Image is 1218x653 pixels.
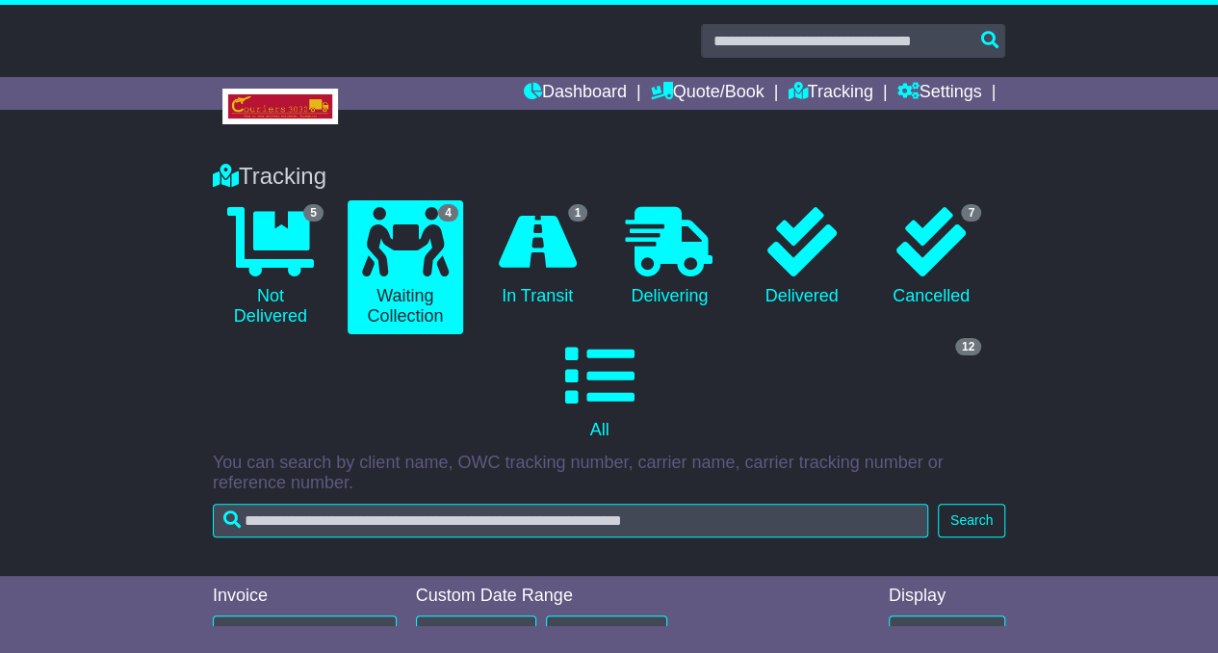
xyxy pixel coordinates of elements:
[568,204,588,222] span: 1
[482,200,592,314] a: 1 In Transit
[438,204,458,222] span: 4
[611,200,727,314] a: Delivering
[651,77,764,110] a: Quote/Book
[889,586,1005,607] div: Display
[746,200,856,314] a: Delivered
[416,586,667,607] div: Custom Date Range
[955,338,981,355] span: 12
[876,200,986,314] a: 7 Cancelled
[213,334,986,448] a: 12 All
[896,77,981,110] a: Settings
[213,586,397,607] div: Invoice
[961,204,981,222] span: 7
[938,504,1005,537] button: Search
[524,77,627,110] a: Dashboard
[203,163,1015,191] div: Tracking
[213,453,1005,494] p: You can search by client name, OWC tracking number, carrier name, carrier tracking number or refe...
[348,200,463,334] a: 4 Waiting Collection
[303,204,324,222] span: 5
[788,77,872,110] a: Tracking
[213,200,328,334] a: 5 Not Delivered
